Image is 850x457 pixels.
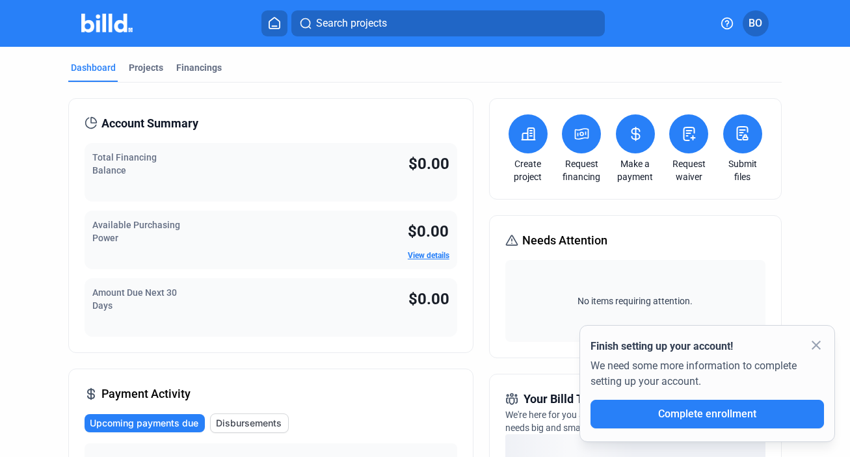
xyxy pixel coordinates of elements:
span: Amount Due Next 30 Days [92,287,177,311]
span: Your Billd Team [524,390,606,408]
a: Request financing [559,157,604,183]
div: Finish setting up your account! [591,339,824,354]
span: $0.00 [408,155,449,173]
div: Financings [176,61,222,74]
a: Create project [505,157,551,183]
span: Needs Attention [522,231,607,250]
button: Upcoming payments due [85,414,205,432]
span: Disbursements [216,417,282,430]
button: Search projects [291,10,605,36]
mat-icon: close [808,337,824,353]
button: Complete enrollment [591,400,824,428]
span: Complete enrollment [658,408,756,420]
span: Upcoming payments due [90,417,198,430]
span: No items requiring attention. [511,294,760,307]
button: BO [743,10,769,36]
a: Request waiver [666,157,711,183]
span: Account Summary [101,114,198,133]
a: View details [408,251,449,260]
div: Projects [129,61,163,74]
a: Submit files [720,157,765,183]
span: $0.00 [408,222,449,241]
button: Disbursements [210,413,289,433]
span: Total Financing Balance [92,152,157,176]
span: Search projects [316,16,387,31]
span: BO [749,16,762,31]
div: Dashboard [71,61,116,74]
div: We need some more information to complete setting up your account. [591,354,824,400]
span: $0.00 [408,290,449,308]
span: We're here for you and your business. Reach out anytime for needs big and small! [505,410,746,433]
a: Make a payment [613,157,658,183]
img: Billd Company Logo [81,14,133,33]
span: Payment Activity [101,385,191,403]
span: Available Purchasing Power [92,220,180,243]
